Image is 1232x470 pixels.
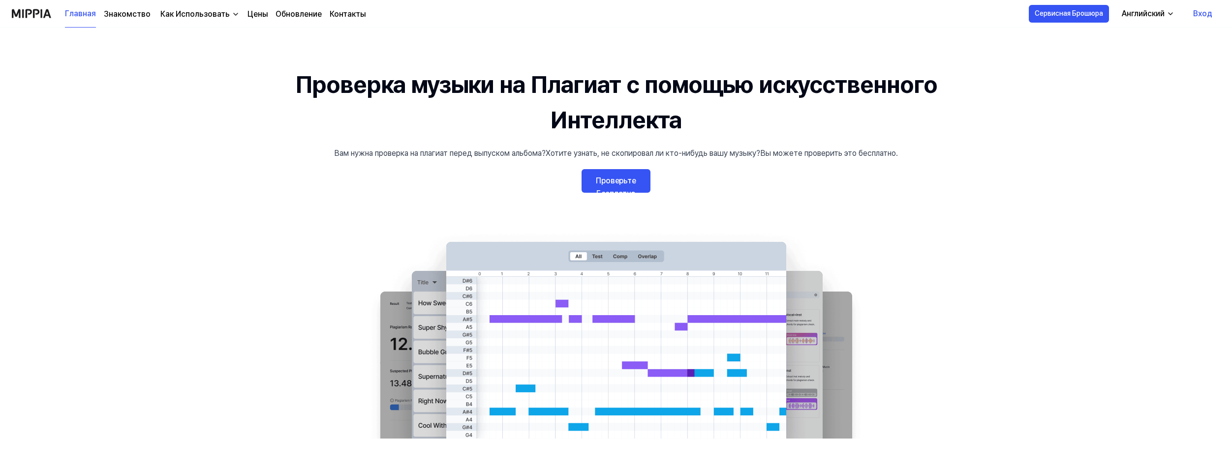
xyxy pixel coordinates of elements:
[334,148,546,158] ya-tr-span: Вам нужна проверка на плагиат перед выпуском альбома?
[65,8,96,20] ya-tr-span: Главная
[582,169,650,193] a: Проверьте Бесплатно
[330,9,366,19] ya-tr-span: Контакты
[232,10,240,18] img: вниз
[1193,8,1212,20] ya-tr-span: Вход
[276,8,322,20] a: Обновление
[247,9,268,19] ya-tr-span: Цены
[295,70,937,134] ya-tr-span: Проверка музыки на Плагиат с помощью искусственного Интеллекта
[65,0,96,28] a: Главная
[1122,9,1165,18] ya-tr-span: Английский
[276,9,322,19] ya-tr-span: Обновление
[596,176,636,198] ya-tr-span: Проверьте Бесплатно
[160,9,230,19] ya-tr-span: Как Использовать
[546,148,760,158] ya-tr-span: Хотите узнать, не скопировал ли кто-нибудь вашу музыку?
[330,8,366,20] a: Контакты
[1029,5,1109,23] button: Сервисная Брошюра
[360,232,872,439] img: основное Изображение
[760,148,898,158] ya-tr-span: Вы можете проверить это бесплатно.
[104,9,151,19] ya-tr-span: Знакомство
[1035,8,1103,19] ya-tr-span: Сервисная Брошюра
[247,8,268,20] a: Цены
[158,8,240,20] button: Как Использовать
[104,8,151,20] a: Знакомство
[1114,4,1180,24] button: Английский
